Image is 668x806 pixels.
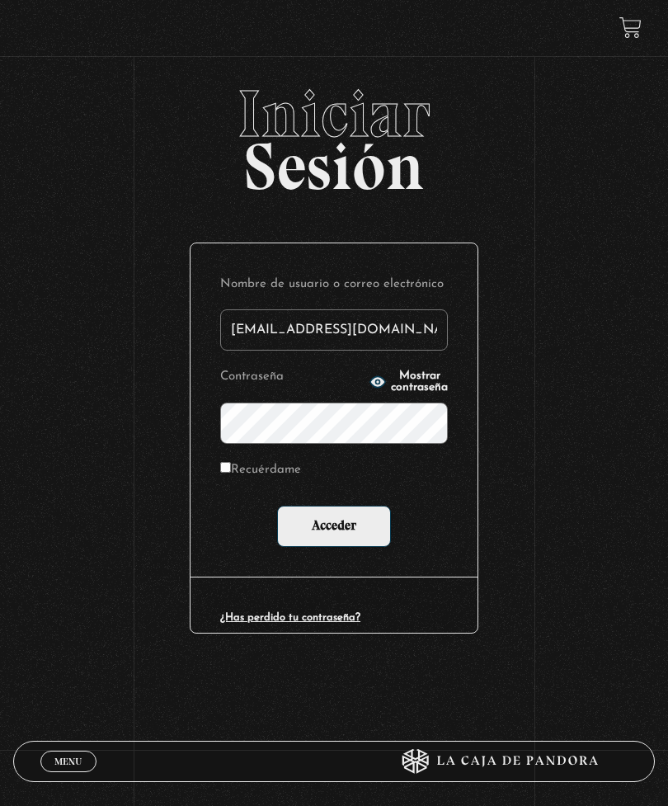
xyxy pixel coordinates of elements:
label: Nombre de usuario o correo electrónico [220,273,448,297]
label: Recuérdame [220,459,301,483]
a: ¿Has perdido tu contraseña? [220,612,360,623]
h2: Sesión [13,81,655,186]
input: Acceder [277,506,391,547]
span: Cerrar [49,771,87,782]
input: Recuérdame [220,462,231,473]
button: Mostrar contraseña [369,370,448,394]
span: Menu [54,757,82,766]
label: Contraseña [220,365,365,389]
span: Mostrar contraseña [391,370,448,394]
a: View your shopping cart [619,16,642,39]
span: Iniciar [13,81,655,147]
